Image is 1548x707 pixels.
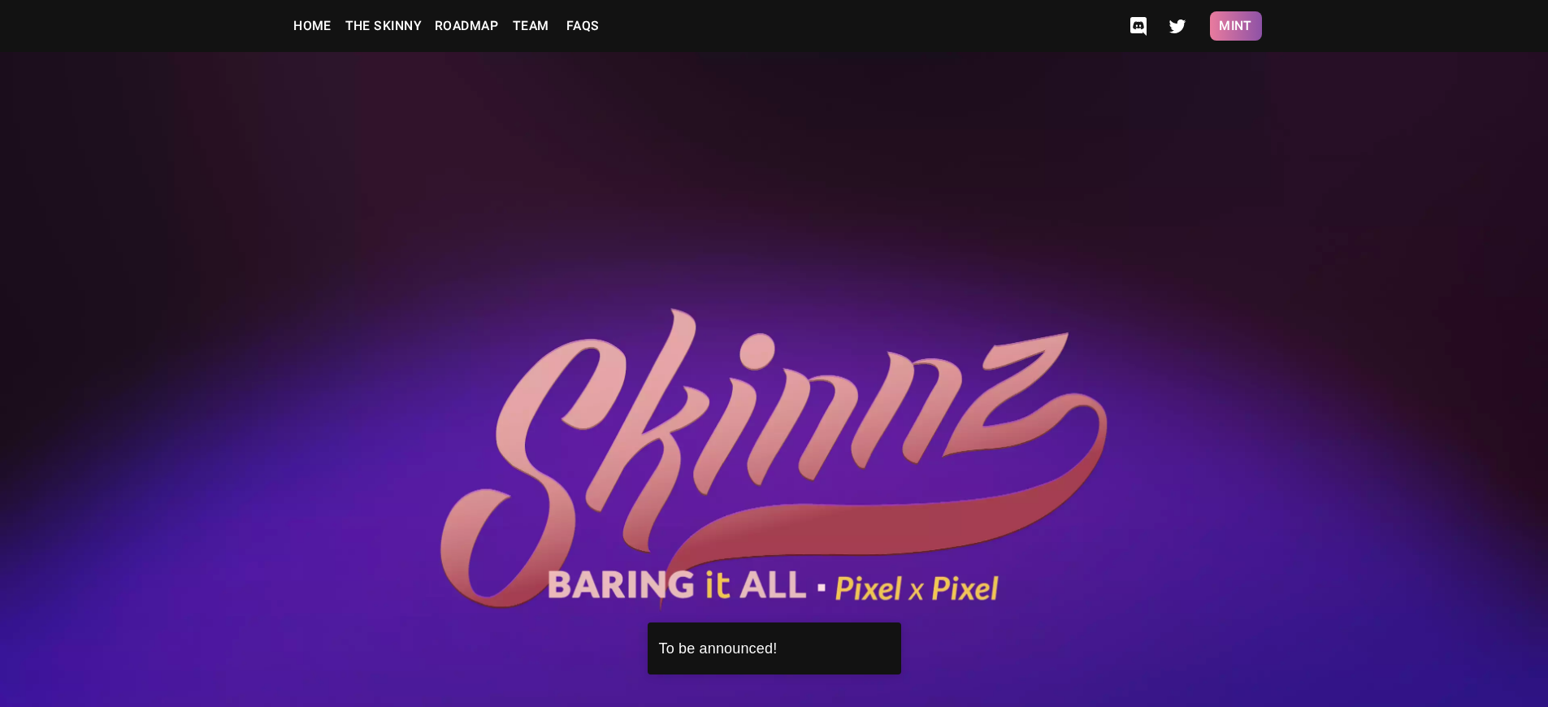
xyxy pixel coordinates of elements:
[428,10,505,42] a: Roadmap
[557,10,609,42] a: FAQs
[339,10,429,42] a: The Skinny
[1210,11,1262,41] button: Mint
[287,10,339,42] a: Home
[659,638,890,660] div: To be announced!
[505,10,557,42] a: Team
